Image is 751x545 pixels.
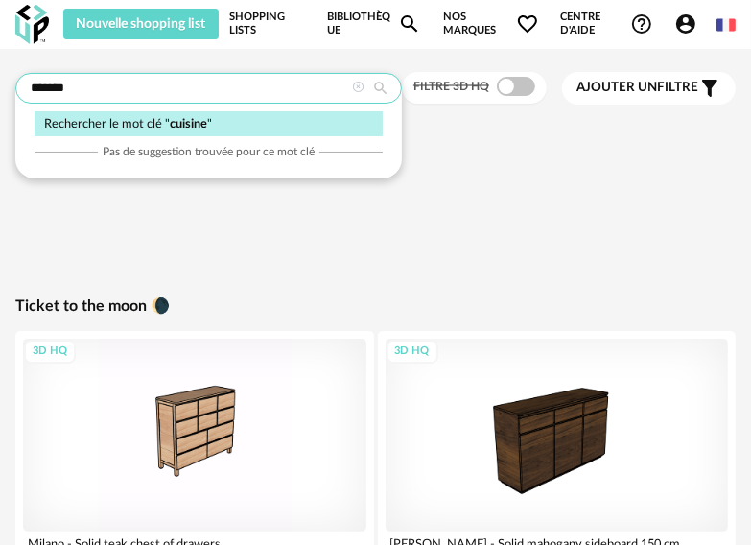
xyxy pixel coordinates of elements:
[327,9,421,39] a: BibliothèqueMagnify icon
[35,111,383,137] div: Rechercher le mot clé " "
[387,340,438,364] div: 3D HQ
[76,17,205,31] span: Nouvelle shopping list
[560,11,653,38] span: Centre d'aideHelp Circle Outline icon
[15,5,49,44] img: OXP
[698,77,721,100] span: Filter icon
[674,12,706,36] span: Account Circle icon
[716,15,736,35] img: fr
[398,12,421,36] span: Magnify icon
[63,9,219,39] button: Nouvelle shopping list
[103,144,315,159] span: Pas de suggestion trouvée pour ce mot clé
[24,340,76,364] div: 3D HQ
[576,80,698,96] span: filtre
[229,9,306,39] a: Shopping Lists
[516,12,539,36] span: Heart Outline icon
[15,296,170,317] a: Ticket to the moon 🌘
[630,12,653,36] span: Help Circle Outline icon
[562,72,736,105] button: Ajouter unfiltre Filter icon
[576,81,657,94] span: Ajouter un
[674,12,697,36] span: Account Circle icon
[443,9,539,39] span: Nos marques
[413,81,489,92] span: Filtre 3D HQ
[170,118,207,130] span: cuisine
